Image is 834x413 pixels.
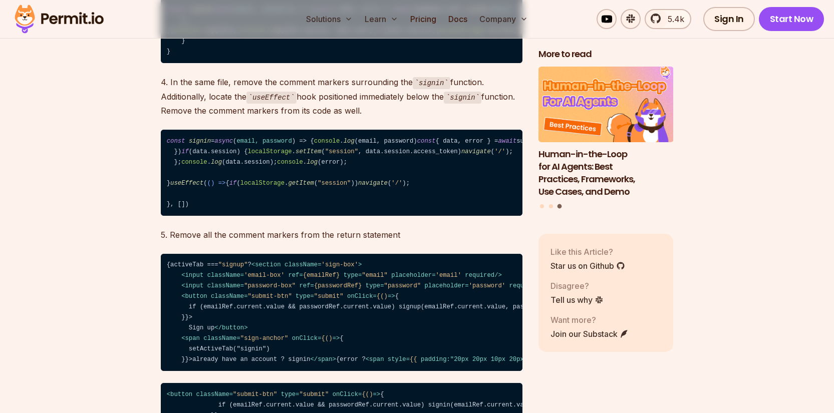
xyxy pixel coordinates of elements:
[214,138,233,145] span: async
[222,324,244,331] span: button
[703,7,755,31] a: Sign In
[362,272,387,279] span: "email"
[417,138,436,145] span: const
[461,148,491,155] span: navigate
[299,391,329,398] span: "submit"
[509,356,524,363] span: 20px
[314,293,344,300] span: "submit"
[538,67,674,210] div: Posts
[391,272,432,279] span: placeholder
[277,159,303,166] span: console
[255,261,281,268] span: section
[170,391,192,398] span: button
[211,293,244,300] span: className
[285,261,318,268] span: className
[240,180,285,187] span: localStorage
[185,293,207,300] span: button
[538,67,674,198] li: 3 of 3
[161,254,522,371] code: {activeTab === ?
[322,335,333,342] span: {()
[185,272,204,279] span: input
[509,282,539,289] span: required
[475,9,532,29] button: Company
[299,282,310,289] span: ref
[167,138,185,145] span: const
[358,180,388,187] span: navigate
[207,272,240,279] span: className
[296,148,321,155] span: setItem
[344,272,358,279] span: type
[244,272,285,279] span: 'email-box'
[161,228,522,242] p: 5. Remove all the comment markers from the return statement
[538,67,674,143] img: Human-in-the-Loop for AI Agents: Best Practices, Frameworks, Use Cases, and Demo
[550,260,625,272] a: Star us on Github
[388,356,406,363] span: style
[233,391,277,398] span: "submit-btn"
[454,356,468,363] span: 20px
[558,204,562,209] button: Go to slide 3
[203,335,236,342] span: className
[181,293,395,300] span: < = = = =>
[211,159,222,166] span: log
[296,293,310,300] span: type
[248,293,292,300] span: "submit-btn"
[759,7,824,31] a: Start Now
[181,335,340,342] span: < = = =>
[421,356,450,363] span: padding:
[196,391,229,398] span: className
[170,180,203,187] span: useEffect
[314,282,362,289] span: {passwordRef}
[181,272,502,279] span: < = = = = />
[494,148,505,155] span: '/'
[246,92,297,104] code: useEffect
[362,391,373,398] span: {()
[550,280,604,292] p: Disagree?
[444,9,471,29] a: Docs
[550,294,604,306] a: Tell us why
[344,138,355,145] span: log
[281,391,296,398] span: type
[491,356,505,363] span: 10px
[318,180,351,187] span: "session"
[366,282,380,289] span: type
[413,148,457,155] span: access_token
[240,335,289,342] span: "sign-anchor"
[333,391,358,398] span: onClick
[436,272,461,279] span: 'email'
[538,67,674,198] a: Human-in-the-Loop for AI Agents: Best Practices, Frameworks, Use Cases, and DemoHuman-in-the-Loop...
[347,293,373,300] span: onClick
[307,159,318,166] span: log
[189,138,211,145] span: signin
[211,148,236,155] span: session
[229,180,237,187] span: if
[288,180,314,187] span: getItem
[161,75,522,118] p: 4. In the same file, remove the comment markers surrounding the function. Additionally, locate th...
[465,272,494,279] span: required
[207,282,240,289] span: className
[185,282,204,289] span: input
[244,159,269,166] span: session
[361,9,402,29] button: Learn
[314,138,340,145] span: console
[645,9,691,29] a: 5.4k
[469,282,506,289] span: 'password'
[391,180,402,187] span: '/'
[550,246,625,258] p: Like this Article?
[181,282,546,289] span: < = = = = />
[366,356,646,363] span: < = " ", " ", " " }}>
[161,130,522,216] code: = ( ) => { . (email, password) { data, error } = supabase. . ({ : emailRef. . , : passwordRef. . ...
[322,261,359,268] span: 'sign-box'
[181,148,189,155] span: if
[550,328,629,340] a: Join our Substack
[181,159,207,166] span: console
[244,282,296,289] span: "password-box"
[310,356,336,363] span: </ >
[325,148,358,155] span: "session"
[498,138,516,145] span: await
[550,314,629,326] p: Want more?
[185,335,200,342] span: span
[444,92,481,104] code: signin
[472,356,487,363] span: 20px
[662,13,684,25] span: 5.4k
[384,282,421,289] span: "password"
